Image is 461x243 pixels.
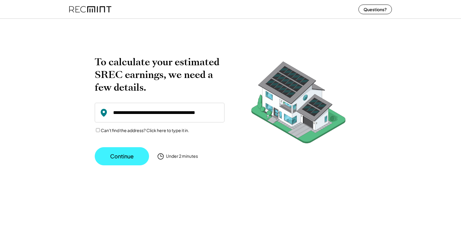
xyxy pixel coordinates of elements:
[240,56,357,153] img: RecMintArtboard%207.png
[69,1,111,17] img: recmint-logotype%403x%20%281%29.jpeg
[358,5,392,14] button: Questions?
[95,56,224,94] h2: To calculate your estimated SREC earnings, we need a few details.
[166,153,198,159] div: Under 2 minutes
[95,147,149,165] button: Continue
[101,128,189,133] label: Can't find the address? Click here to type it in.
